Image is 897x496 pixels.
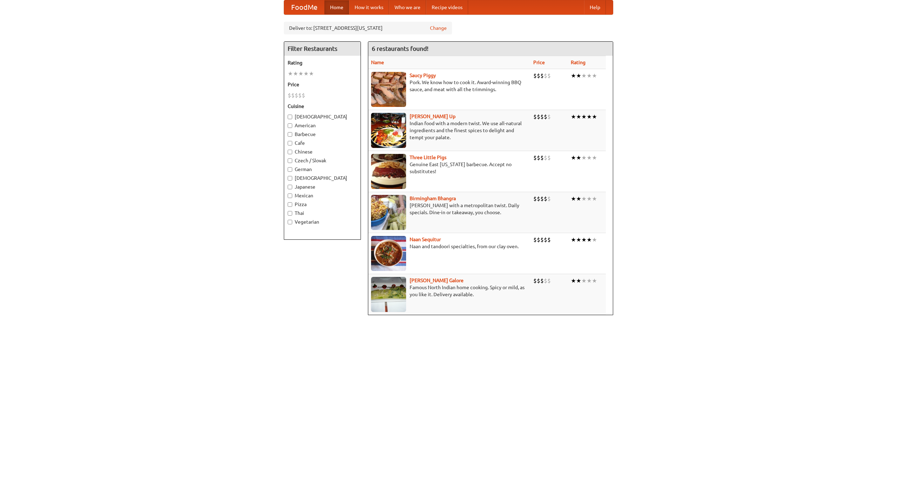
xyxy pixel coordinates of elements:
[288,115,292,119] input: [DEMOGRAPHIC_DATA]
[587,113,592,121] li: ★
[288,150,292,154] input: Chinese
[371,284,528,298] p: Famous North Indian home cooking. Spicy or mild, as you like it. Delivery available.
[540,154,544,162] li: $
[303,70,309,77] li: ★
[540,72,544,80] li: $
[410,155,446,160] a: Three Little Pigs
[295,91,298,99] li: $
[581,113,587,121] li: ★
[581,154,587,162] li: ★
[410,196,456,201] a: Birmingham Bhangra
[587,154,592,162] li: ★
[288,167,292,172] input: German
[544,236,547,244] li: $
[537,113,540,121] li: $
[288,220,292,224] input: Vegetarian
[371,79,528,93] p: Pork. We know how to cook it. Award-winning BBQ sauce, and meat with all the trimmings.
[371,113,406,148] img: curryup.jpg
[592,154,597,162] li: ★
[349,0,389,14] a: How it works
[547,236,551,244] li: $
[581,72,587,80] li: ★
[410,237,441,242] b: Naan Sequitur
[533,72,537,80] li: $
[324,0,349,14] a: Home
[540,195,544,203] li: $
[544,72,547,80] li: $
[537,277,540,285] li: $
[571,154,576,162] li: ★
[544,154,547,162] li: $
[592,72,597,80] li: ★
[288,211,292,216] input: Thai
[389,0,426,14] a: Who we are
[547,113,551,121] li: $
[571,72,576,80] li: ★
[288,166,357,173] label: German
[537,236,540,244] li: $
[576,72,581,80] li: ★
[571,236,576,244] li: ★
[540,113,544,121] li: $
[371,154,406,189] img: littlepigs.jpg
[371,202,528,216] p: [PERSON_NAME] with a metropolitan twist. Daily specials. Dine-in or takeaway, you choose.
[288,131,357,138] label: Barbecue
[430,25,447,32] a: Change
[288,148,357,155] label: Chinese
[537,72,540,80] li: $
[288,103,357,110] h5: Cuisine
[576,236,581,244] li: ★
[571,195,576,203] li: ★
[410,278,464,283] a: [PERSON_NAME] Galore
[288,132,292,137] input: Barbecue
[288,122,357,129] label: American
[547,154,551,162] li: $
[581,195,587,203] li: ★
[288,140,357,147] label: Cafe
[537,195,540,203] li: $
[540,236,544,244] li: $
[533,236,537,244] li: $
[576,277,581,285] li: ★
[584,0,606,14] a: Help
[533,277,537,285] li: $
[371,120,528,141] p: Indian food with a modern twist. We use all-natural ingredients and the finest spices to delight ...
[410,73,436,78] a: Saucy Piggy
[288,123,292,128] input: American
[288,91,291,99] li: $
[410,114,456,119] a: [PERSON_NAME] Up
[576,113,581,121] li: ★
[288,81,357,88] h5: Price
[544,113,547,121] li: $
[587,195,592,203] li: ★
[592,236,597,244] li: ★
[547,277,551,285] li: $
[288,210,357,217] label: Thai
[587,72,592,80] li: ★
[309,70,314,77] li: ★
[298,70,303,77] li: ★
[288,176,292,181] input: [DEMOGRAPHIC_DATA]
[288,70,293,77] li: ★
[537,154,540,162] li: $
[288,141,292,145] input: Cafe
[288,157,357,164] label: Czech / Slovak
[576,195,581,203] li: ★
[288,158,292,163] input: Czech / Slovak
[533,60,545,65] a: Price
[371,72,406,107] img: saucy.jpg
[372,45,429,52] ng-pluralize: 6 restaurants found!
[547,72,551,80] li: $
[288,202,292,207] input: Pizza
[581,277,587,285] li: ★
[371,161,528,175] p: Genuine East [US_STATE] barbecue. Accept no substitutes!
[298,91,302,99] li: $
[293,70,298,77] li: ★
[288,183,357,190] label: Japanese
[547,195,551,203] li: $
